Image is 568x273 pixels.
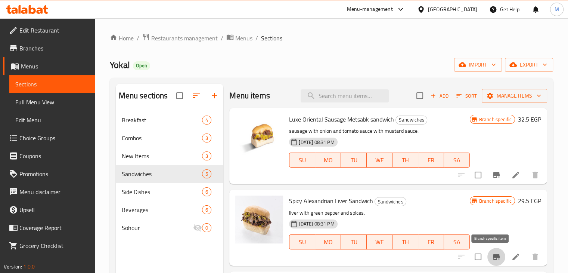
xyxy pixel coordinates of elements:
[19,223,89,232] span: Coverage Report
[133,61,150,70] div: Open
[116,147,224,165] div: New Items3
[526,248,544,266] button: delete
[3,39,95,57] a: Branches
[23,262,35,272] span: 1.0.0
[151,34,218,43] span: Restaurants management
[395,237,415,248] span: TH
[347,5,393,14] div: Menu-management
[292,237,312,248] span: SU
[202,116,211,125] div: items
[235,114,283,162] img: Luxe Oriental Sausage Metsabk sandwich
[470,167,486,183] span: Select to update
[4,262,22,272] span: Version:
[418,153,444,168] button: FR
[110,56,130,73] span: Yokal
[9,111,95,129] a: Edit Menu
[202,188,211,196] span: 6
[142,33,218,43] a: Restaurants management
[460,60,496,70] span: import
[116,108,224,240] nav: Menu sections
[110,34,134,43] a: Home
[3,183,95,201] a: Menu disclaimer
[421,155,441,166] span: FR
[19,134,89,142] span: Choice Groups
[367,153,392,168] button: WE
[221,34,223,43] li: /
[476,116,515,123] span: Branch specific
[505,58,553,72] button: export
[19,26,89,35] span: Edit Restaurant
[476,197,515,205] span: Branch specific
[202,205,211,214] div: items
[3,57,95,75] a: Menus
[116,165,224,183] div: Sandwiches5
[116,129,224,147] div: Combos3
[110,33,553,43] nav: breadcrumb
[122,223,193,232] span: Sohour
[229,90,270,101] h2: Menu items
[193,223,202,232] svg: Inactive section
[418,234,444,249] button: FR
[451,90,482,102] span: Sort items
[21,62,89,71] span: Menus
[292,155,312,166] span: SU
[289,114,394,125] span: Luxe Oriental Sausage Metsabk sandwich
[487,166,505,184] button: Branch-specific-item
[454,58,502,72] button: import
[133,62,150,69] span: Open
[289,153,315,168] button: SU
[444,153,470,168] button: SA
[172,88,187,104] span: Select all sections
[3,129,95,147] a: Choice Groups
[235,34,252,43] span: Menus
[487,248,505,266] button: Branch-specific-item
[344,155,364,166] span: TU
[447,155,467,166] span: SA
[202,224,211,231] span: 0
[19,205,89,214] span: Upsell
[122,151,202,160] span: New Items
[511,252,520,261] a: Edit menu item
[187,87,205,105] span: Sort sections
[511,60,547,70] span: export
[116,183,224,201] div: Side Dishes6
[289,126,469,136] p: sausage with onion and tomato sauce with mustard sauce.
[392,234,418,249] button: TH
[3,201,95,219] a: Upsell
[202,117,211,124] span: 4
[395,155,415,166] span: TH
[3,165,95,183] a: Promotions
[255,34,258,43] li: /
[526,166,544,184] button: delete
[318,155,338,166] span: MO
[296,220,337,227] span: [DATE] 08:31 PM
[3,237,95,255] a: Grocery Checklist
[341,153,367,168] button: TU
[482,89,547,103] button: Manage items
[15,98,89,107] span: Full Menu View
[202,187,211,196] div: items
[19,151,89,160] span: Coupons
[454,90,479,102] button: Sort
[202,153,211,160] span: 3
[396,116,427,124] span: Sandwiches
[428,5,477,13] div: [GEOGRAPHIC_DATA]
[301,89,389,102] input: search
[447,237,467,248] span: SA
[205,87,223,105] button: Add section
[470,249,486,265] span: Select to update
[235,196,283,243] img: Spicy Alexandrian Liver Sandwich
[370,237,389,248] span: WE
[318,237,338,248] span: MO
[341,234,367,249] button: TU
[119,90,168,101] h2: Menu sections
[15,80,89,89] span: Sections
[122,134,202,142] span: Combos
[15,116,89,125] span: Edit Menu
[375,197,406,206] span: Sandwiches
[122,187,202,196] span: Side Dishes
[9,75,95,93] a: Sections
[315,234,341,249] button: MO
